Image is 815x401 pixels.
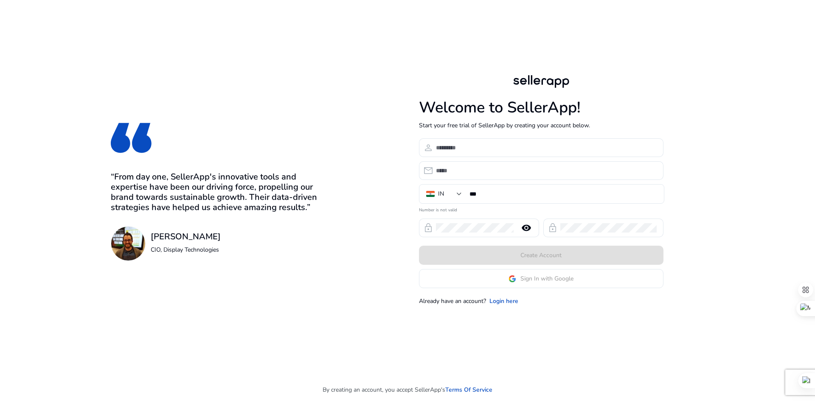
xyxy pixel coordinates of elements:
[489,297,518,306] a: Login here
[419,297,486,306] p: Already have an account?
[419,98,663,117] h1: Welcome to SellerApp!
[438,189,444,199] div: IN
[423,223,433,233] span: lock
[445,385,492,394] a: Terms Of Service
[548,223,558,233] span: lock
[419,205,663,213] mat-error: Number is not valid
[419,121,663,130] p: Start your free trial of SellerApp by creating your account below.
[111,172,328,213] h3: “From day one, SellerApp's innovative tools and expertise have been our driving force, propelling...
[151,232,221,242] h3: [PERSON_NAME]
[516,223,537,233] mat-icon: remove_red_eye
[423,165,433,176] span: email
[423,143,433,153] span: person
[151,245,221,254] p: CIO, Display Technologies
